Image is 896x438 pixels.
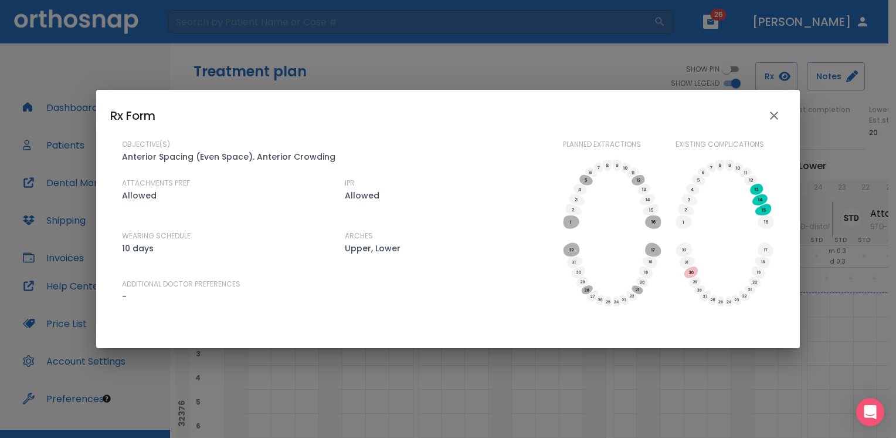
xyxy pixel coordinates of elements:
[122,241,154,255] p: 10 days
[563,139,641,150] p: PLANNED EXTRACTIONS
[122,178,192,188] p: ATTACHMENTS PREF.
[345,231,373,241] p: ARCHES
[345,188,379,203] p: Allowed
[122,150,335,164] p: Anterior Spacing (Even Space). Anterior Crowding
[122,188,157,203] p: Allowed
[122,289,127,304] p: -
[122,139,170,150] p: OBJECTIVE(S)
[122,279,240,289] p: ADDITIONAL DOCTOR PREFERENCES
[122,231,191,241] p: WEARING SCHEDULE
[345,178,355,188] p: IPR
[110,106,155,125] h6: Rx Form
[856,398,884,426] div: Open Intercom Messenger
[762,104,786,127] button: close
[345,241,401,255] p: Upper, Lower
[676,139,764,150] p: EXISTING COMPLICATIONS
